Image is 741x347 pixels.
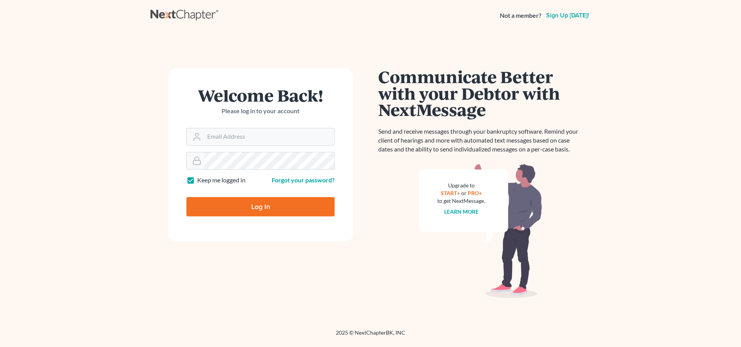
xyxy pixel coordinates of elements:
a: START+ [441,190,460,196]
a: Sign up [DATE]! [545,12,590,19]
a: Learn more [444,208,479,215]
h1: Welcome Back! [186,87,335,104]
input: Email Address [204,128,334,145]
strong: Not a member? [500,11,541,20]
div: 2025 © NextChapterBK, INC [151,329,590,343]
a: Forgot your password? [272,176,335,184]
a: PRO+ [468,190,482,196]
span: or [461,190,467,196]
h1: Communicate Better with your Debtor with NextMessage [378,68,583,118]
div: Upgrade to [437,182,485,189]
p: Send and receive messages through your bankruptcy software. Remind your client of hearings and mo... [378,127,583,154]
p: Please log in to your account [186,107,335,116]
label: Keep me logged in [197,176,245,185]
img: nextmessage_bg-59042aed3d76b12b5cd301f8e5b87938c9018125f34e5fa2b7a6b67550977c72.svg [419,163,542,298]
input: Log In [186,197,335,216]
div: to get NextMessage. [437,197,485,205]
